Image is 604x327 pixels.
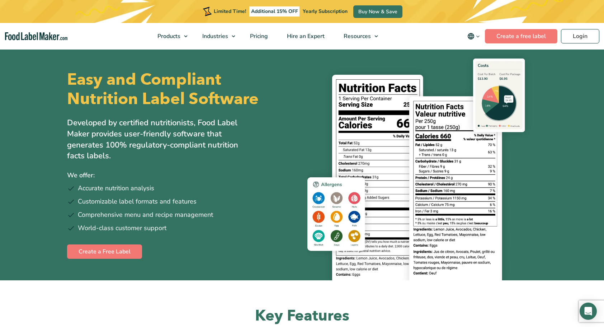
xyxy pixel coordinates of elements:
span: World-class customer support [78,223,166,233]
span: Resources [341,32,372,40]
a: Login [561,29,599,43]
span: Products [155,32,181,40]
h2: Key Features [67,306,537,326]
span: Additional 15% OFF [249,6,300,17]
a: Industries [193,23,239,50]
span: Industries [200,32,229,40]
a: Resources [334,23,382,50]
div: Open Intercom Messenger [580,303,597,320]
span: Hire an Expert [285,32,325,40]
h1: Easy and Compliant Nutrition Label Software [67,70,296,109]
a: Create a Free Label [67,244,142,259]
a: Hire an Expert [278,23,332,50]
a: Buy Now & Save [353,5,402,18]
span: Limited Time! [214,8,246,15]
span: Accurate nutrition analysis [78,183,154,193]
a: Pricing [241,23,276,50]
a: Products [148,23,191,50]
span: Comprehensive menu and recipe management [78,210,213,220]
span: Customizable label formats and features [78,197,197,206]
span: Pricing [248,32,269,40]
p: Developed by certified nutritionists, Food Label Maker provides user-friendly software that gener... [67,117,254,162]
a: Create a free label [485,29,557,43]
span: Yearly Subscription [303,8,348,15]
p: We offer: [67,170,297,181]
